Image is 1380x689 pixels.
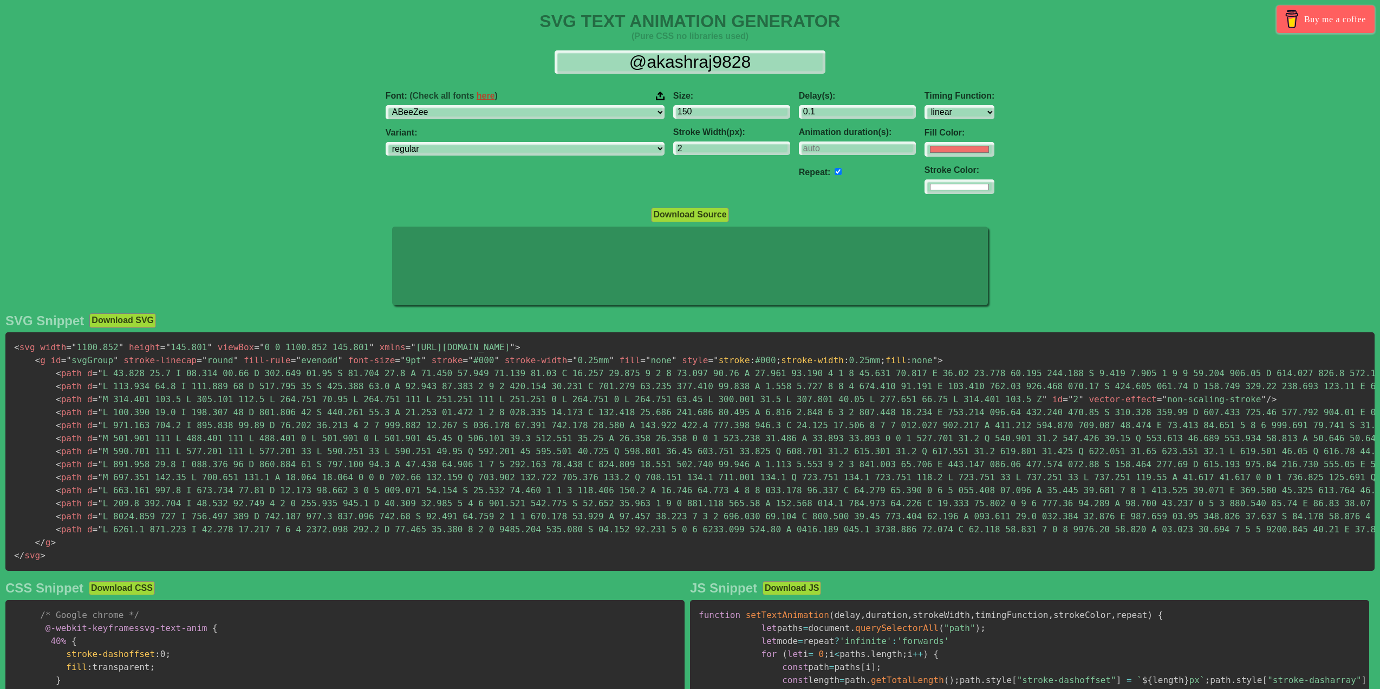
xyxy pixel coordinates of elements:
[798,636,803,646] span: =
[56,420,82,430] span: path
[56,446,82,456] span: path
[113,355,119,365] span: "
[14,550,40,561] span: svg
[218,342,254,352] span: viewBox
[975,623,981,633] span: )
[87,394,93,404] span: d
[35,537,51,548] span: g
[1116,675,1122,685] span: ]
[97,381,103,391] span: "
[87,433,93,443] span: d
[970,610,975,620] span: ,
[93,420,98,430] span: =
[45,623,207,633] span: svg-text-anim
[160,342,212,352] span: 145.801
[1052,394,1063,404] span: id
[14,342,35,352] span: svg
[71,342,77,352] span: "
[923,649,928,659] span: )
[97,498,103,508] span: "
[880,355,886,365] span: ;
[50,636,66,646] span: 40%
[761,636,777,646] span: let
[468,355,473,365] span: "
[87,511,93,521] span: d
[782,675,808,685] span: const
[850,623,855,633] span: .
[799,127,916,137] label: Animation duration(s):
[1184,675,1189,685] span: }
[56,381,61,391] span: <
[197,355,238,365] span: round
[673,141,790,155] input: 2px
[829,610,835,620] span: (
[782,662,808,672] span: const
[865,675,871,685] span: .
[254,342,259,352] span: =
[379,342,405,352] span: xmlns
[97,394,103,404] span: "
[719,355,750,365] span: stroke
[66,355,71,365] span: "
[799,141,916,155] input: auto
[824,649,829,659] span: ;
[1148,610,1153,620] span: )
[291,355,343,365] span: evenodd
[902,649,908,659] span: ;
[886,355,907,365] span: fill
[87,485,93,495] span: d
[609,355,614,365] span: "
[233,355,239,365] span: "
[834,636,839,646] span: ?
[1111,610,1116,620] span: ,
[56,498,61,508] span: <
[97,485,103,495] span: "
[761,649,777,659] span: for
[907,610,913,620] span: ,
[871,675,944,685] span: getTotalLength
[1048,610,1053,620] span: ,
[97,420,103,430] span: "
[56,446,61,456] span: <
[61,355,119,365] span: svgGroup
[56,381,82,391] span: path
[1283,10,1301,28] img: Buy me a coffee
[89,313,156,327] button: Download SVG
[761,623,777,633] span: let
[93,368,98,378] span: =
[844,355,849,365] span: :
[555,50,825,74] input: Input Text Here
[763,581,821,595] button: Download JS
[980,623,986,633] span: ;
[35,355,45,365] span: g
[776,355,782,365] span: ;
[386,91,498,101] span: Font:
[123,355,197,365] span: stroke-linecap
[93,407,98,417] span: =
[672,355,677,365] span: "
[87,407,93,417] span: d
[640,355,646,365] span: =
[799,91,916,101] label: Delay(s):
[939,623,944,633] span: (
[432,355,463,365] span: stroke
[97,511,103,521] span: "
[1042,394,1047,404] span: "
[640,355,676,365] span: none
[56,394,82,404] span: path
[876,662,882,672] span: ;
[673,105,790,119] input: 100
[93,446,98,456] span: =
[477,91,495,100] a: here
[646,355,651,365] span: "
[861,610,866,620] span: ,
[56,472,82,482] span: path
[66,342,71,352] span: =
[1142,675,1153,685] span: ${
[50,537,56,548] span: >
[56,407,82,417] span: path
[56,485,82,495] span: path
[409,91,498,100] span: (Check all fonts )
[87,381,93,391] span: d
[212,623,218,633] span: {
